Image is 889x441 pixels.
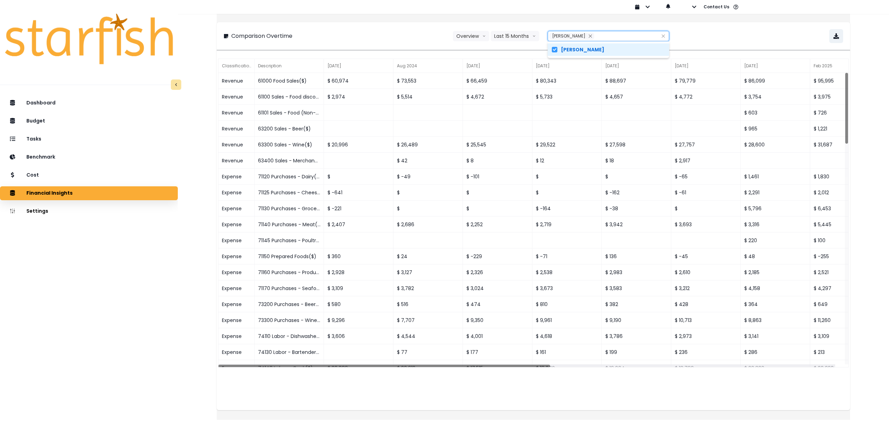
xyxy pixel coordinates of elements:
[218,344,255,360] div: Expense
[463,201,532,217] div: $
[671,248,741,264] div: $ -45
[671,185,741,201] div: $ -61
[393,280,463,296] div: $ 3,782
[741,360,810,376] div: $ 20,820
[26,136,41,142] p: Tasks
[218,73,255,89] div: Revenue
[218,153,255,169] div: Revenue
[602,217,671,232] div: $ 3,942
[463,296,532,312] div: $ 474
[255,59,324,73] div: Description
[671,217,741,232] div: $ 3,693
[218,296,255,312] div: Expense
[671,73,741,89] div: $ 79,779
[810,344,880,360] div: $ 213
[741,328,810,344] div: $ 3,141
[741,137,810,153] div: $ 28,600
[255,185,324,201] div: 71125 Purchases - Cheese($)
[231,32,292,40] p: Comparison Overtime
[255,169,324,185] div: 71120 Purchases - Dairy($)
[741,312,810,328] div: $ 8,863
[602,280,671,296] div: $ 3,583
[393,137,463,153] div: $ 26,489
[741,248,810,264] div: $ 48
[453,31,489,41] button: Overviewarrow down line
[324,217,393,232] div: $ 2,407
[532,137,602,153] div: $ 29,522
[26,100,56,106] p: Dashboard
[602,360,671,376] div: $ 19,004
[532,344,602,360] div: $ 161
[810,73,880,89] div: $ 95,995
[602,59,671,73] div: [DATE]
[324,137,393,153] div: $ 20,996
[393,169,463,185] div: $ -49
[532,185,602,201] div: $
[324,201,393,217] div: $ -221
[810,248,880,264] div: $ -255
[549,33,594,40] div: Asti Austin
[661,33,665,40] button: Clear
[393,360,463,376] div: $ 20,913
[532,73,602,89] div: $ 80,343
[741,121,810,137] div: $ 965
[532,201,602,217] div: $ -164
[602,248,671,264] div: $ 136
[810,232,880,248] div: $ 100
[255,232,324,248] div: 71145 Purchases - Poultry($)
[587,33,594,40] button: Remove
[482,33,486,40] svg: arrow down line
[218,169,255,185] div: Expense
[255,328,324,344] div: 74110 Labor - Dishwasher($)
[532,33,536,40] svg: arrow down line
[671,296,741,312] div: $ 428
[532,328,602,344] div: $ 4,618
[255,121,324,137] div: 63200 Sales - Beer($)
[255,296,324,312] div: 73200 Purchases - Beer($)
[218,248,255,264] div: Expense
[602,73,671,89] div: $ 88,697
[324,248,393,264] div: $ 360
[463,264,532,280] div: $ 2,326
[532,248,602,264] div: $ -71
[602,312,671,328] div: $ 9,190
[463,344,532,360] div: $ 177
[255,217,324,232] div: 71140 Purchases - Meat($)
[602,137,671,153] div: $ 27,598
[255,312,324,328] div: 73300 Purchases - Wine($)
[218,280,255,296] div: Expense
[602,153,671,169] div: $ 18
[324,360,393,376] div: $ 20,089
[218,328,255,344] div: Expense
[561,46,604,53] span: [PERSON_NAME]
[393,217,463,232] div: $ 2,686
[810,217,880,232] div: $ 5,445
[218,232,255,248] div: Expense
[532,59,602,73] div: [DATE]
[463,153,532,169] div: $ 8
[741,232,810,248] div: $ 220
[393,59,463,73] div: Aug 2024
[810,280,880,296] div: $ 4,297
[393,312,463,328] div: $ 7,707
[393,248,463,264] div: $ 24
[671,344,741,360] div: $ 236
[602,169,671,185] div: $
[324,280,393,296] div: $ 3,109
[741,59,810,73] div: [DATE]
[810,312,880,328] div: $ 11,260
[810,360,880,376] div: $ 20,630
[393,328,463,344] div: $ 4,544
[463,137,532,153] div: $ 25,545
[324,328,393,344] div: $ 3,606
[463,185,532,201] div: $
[463,169,532,185] div: $ -101
[741,169,810,185] div: $ 1,461
[602,328,671,344] div: $ 3,786
[741,264,810,280] div: $ 2,185
[602,344,671,360] div: $ 199
[741,73,810,89] div: $ 86,099
[255,201,324,217] div: 71130 Purchases - Grocery($)
[255,89,324,105] div: 61100 Sales - Food discount($)
[810,296,880,312] div: $ 649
